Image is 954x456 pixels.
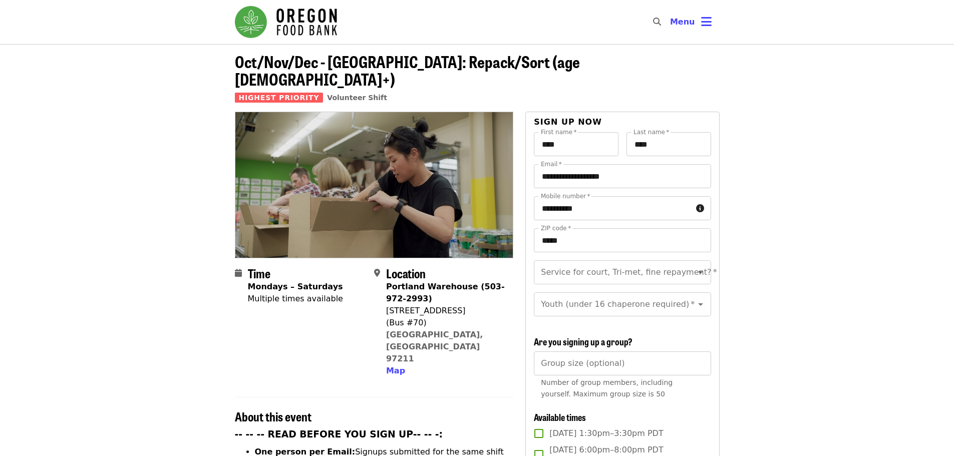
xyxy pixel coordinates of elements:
[235,93,324,103] span: Highest Priority
[386,366,405,375] span: Map
[633,129,669,135] label: Last name
[694,265,708,279] button: Open
[534,410,586,423] span: Available times
[327,94,387,102] a: Volunteer Shift
[386,365,405,377] button: Map
[248,293,343,305] div: Multiple times available
[534,117,602,127] span: Sign up now
[541,129,577,135] label: First name
[534,335,632,348] span: Are you signing up a group?
[386,330,483,363] a: [GEOGRAPHIC_DATA], [GEOGRAPHIC_DATA] 97211
[248,264,270,282] span: Time
[235,407,311,425] span: About this event
[549,427,663,439] span: [DATE] 1:30pm–3:30pm PDT
[696,204,704,213] i: circle-info icon
[386,317,505,329] div: (Bus #70)
[667,10,675,34] input: Search
[670,17,695,27] span: Menu
[534,196,692,220] input: Mobile number
[694,297,708,311] button: Open
[701,15,712,29] i: bars icon
[235,6,337,38] img: Oregon Food Bank - Home
[653,17,661,27] i: search icon
[534,351,711,375] input: [object Object]
[386,305,505,317] div: [STREET_ADDRESS]
[534,132,618,156] input: First name
[374,268,380,278] i: map-marker-alt icon
[541,378,673,398] span: Number of group members, including yourself. Maximum group size is 50
[534,228,711,252] input: ZIP code
[386,282,505,303] strong: Portland Warehouse (503-972-2993)
[534,164,711,188] input: Email
[235,50,580,91] span: Oct/Nov/Dec - [GEOGRAPHIC_DATA]: Repack/Sort (age [DEMOGRAPHIC_DATA]+)
[248,282,343,291] strong: Mondays – Saturdays
[235,112,513,257] img: Oct/Nov/Dec - Portland: Repack/Sort (age 8+) organized by Oregon Food Bank
[541,193,590,199] label: Mobile number
[235,429,443,439] strong: -- -- -- READ BEFORE YOU SIGN UP-- -- -:
[386,264,426,282] span: Location
[235,268,242,278] i: calendar icon
[541,225,571,231] label: ZIP code
[541,161,562,167] label: Email
[662,10,720,34] button: Toggle account menu
[626,132,711,156] input: Last name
